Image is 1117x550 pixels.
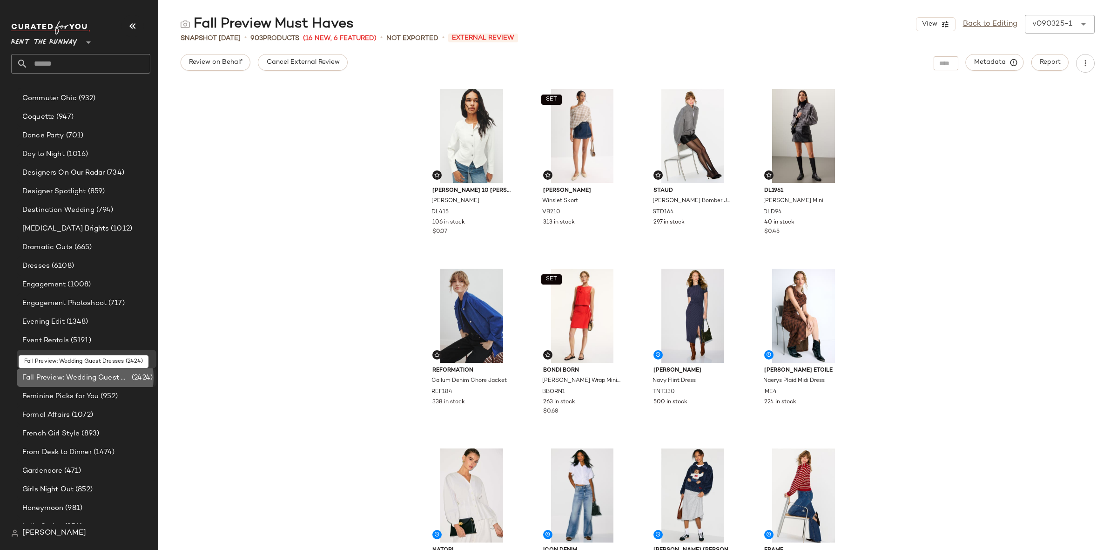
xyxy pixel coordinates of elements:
span: Evening Edit [22,317,65,327]
span: 224 in stock [764,398,796,407]
span: Winslet Skort [542,197,578,205]
span: • [380,33,383,44]
span: Day to Night [22,149,65,160]
span: Engagement Photoshoot [22,298,107,309]
span: DL415 [431,208,449,217]
span: Snapshot [DATE] [181,34,241,43]
span: 263 in stock [543,398,575,407]
span: 40 in stock [764,218,794,227]
span: (903) [105,354,125,365]
span: SET [545,276,557,283]
div: Fall Preview Must Haves [181,15,354,34]
img: DLD94.jpg [757,89,850,183]
span: Not Exported [386,34,438,43]
img: TNT330.jpg [646,269,740,363]
span: Gardencore [22,466,62,476]
span: BONDI BORN [543,367,622,375]
img: svg%3e [434,172,440,178]
button: Report [1031,54,1069,71]
span: [PERSON_NAME] Mini [763,197,823,205]
span: (794) [94,205,114,216]
div: Products [250,34,299,43]
span: Designers On Our Radar [22,168,105,178]
span: (1348) [65,317,88,327]
span: External Review [448,34,518,42]
span: Destination Wedding [22,205,94,216]
span: [PERSON_NAME] [543,187,622,195]
span: Navy Flint Dress [653,377,696,385]
span: (1016) [65,149,88,160]
img: NAT72.jpg [425,448,518,543]
img: svg%3e [545,352,551,358]
span: TNT330 [653,388,675,396]
span: Event Rentals [22,335,69,346]
span: 500 in stock [653,398,687,407]
span: Naerys Plaid Midi Dress [763,377,825,385]
button: Cancel External Review [258,54,347,71]
span: [MEDICAL_DATA] Brights [22,224,109,234]
img: IME4.jpg [757,269,850,363]
span: Review on Behalf [188,59,242,66]
span: 313 in stock [543,218,575,227]
span: Dresses [22,261,50,272]
span: Rent the Runway [11,32,77,48]
span: $0.07 [432,228,447,236]
span: From Desk to Dinner [22,447,92,458]
img: svg%3e [434,352,440,358]
img: svg%3e [655,172,661,178]
img: VB210.jpg [536,89,629,183]
span: Fall Preview: Wedding Guest Dresses [22,373,130,383]
span: Indie Styles [22,522,63,532]
span: (1008) [66,279,91,290]
span: (981) [63,503,82,514]
span: (932) [77,93,96,104]
span: REF184 [431,388,452,396]
img: svg%3e [11,530,19,537]
span: Metadata [974,58,1016,67]
span: [PERSON_NAME] Etoile [764,367,843,375]
span: (947) [54,112,74,122]
span: (16 New, 6 Featured) [303,34,377,43]
img: svg%3e [766,172,772,178]
button: View [916,17,955,31]
span: (734) [105,168,124,178]
span: [PERSON_NAME] Wrap Mini Skirt [542,377,621,385]
span: (859) [86,186,105,197]
img: cfy_white_logo.C9jOOHJF.svg [11,21,90,34]
span: (5191) [69,335,91,346]
span: View [921,20,937,28]
span: (471) [62,466,81,476]
span: SET [545,96,557,103]
span: (852) [74,484,93,495]
span: Dramatic Cuts [22,242,73,253]
span: Formal Affairs [22,410,70,421]
span: Dance Party [22,130,64,141]
img: STD164.jpg [646,89,740,183]
span: [PERSON_NAME] [653,367,732,375]
img: IDM1.jpg [536,448,629,543]
span: Fall Preview Must Haves [22,354,105,365]
span: Girls Night Out [22,484,74,495]
span: 297 in stock [653,218,685,227]
img: svg%3e [545,172,551,178]
span: $0.68 [543,407,558,416]
span: [PERSON_NAME] [431,197,479,205]
span: DL1961 [764,187,843,195]
span: (354) [63,522,83,532]
a: Back to Editing [963,19,1017,30]
span: • [442,33,444,44]
span: Staud [653,187,732,195]
span: Engagement [22,279,66,290]
span: (1072) [70,410,93,421]
span: (1474) [92,447,115,458]
img: REF184.jpg [425,269,518,363]
span: (893) [80,428,99,439]
span: IME4 [763,388,777,396]
span: DLD94 [763,208,782,217]
button: SET [541,95,562,105]
span: Coquette [22,112,54,122]
span: 106 in stock [432,218,465,227]
span: Cancel External Review [266,59,339,66]
span: Commuter Chic [22,93,77,104]
button: Metadata [966,54,1024,71]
